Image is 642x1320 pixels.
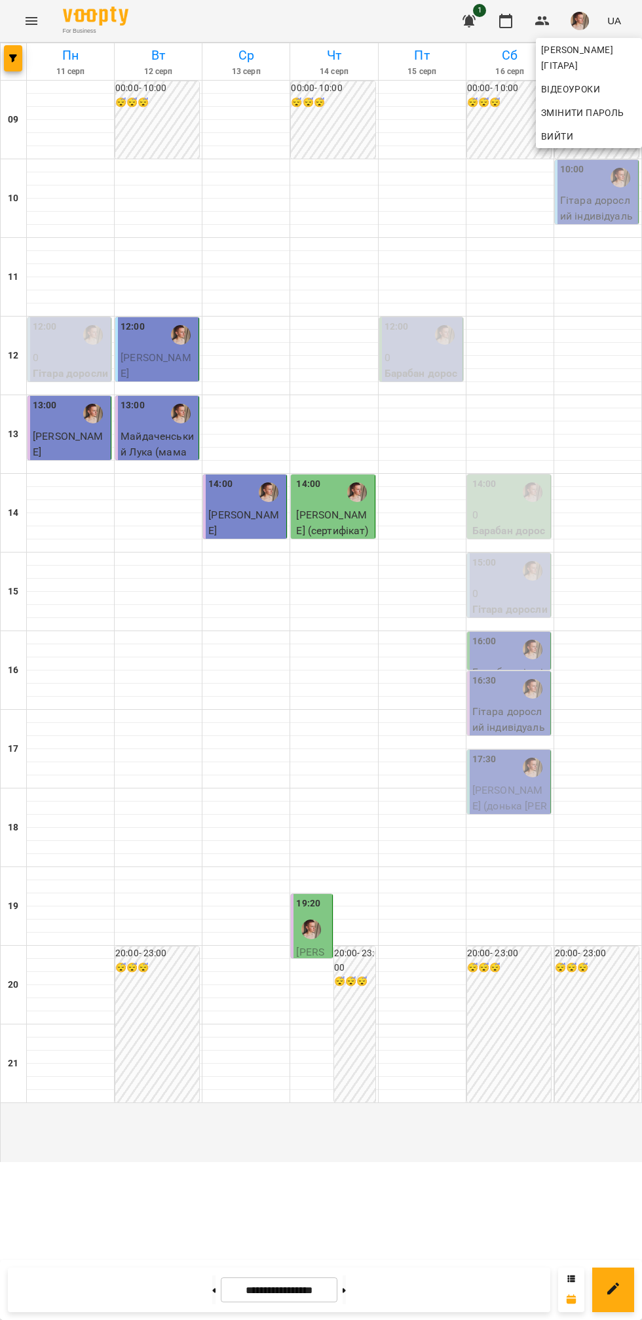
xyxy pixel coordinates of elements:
span: Змінити пароль [541,105,637,121]
a: Відеоуроки [536,77,605,101]
button: Вийти [536,125,642,148]
a: Змінити пароль [536,101,642,125]
a: [PERSON_NAME] [гітара] [536,38,642,77]
span: Відеоуроки [541,81,600,97]
span: Вийти [541,128,573,144]
span: [PERSON_NAME] [гітара] [541,42,637,73]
